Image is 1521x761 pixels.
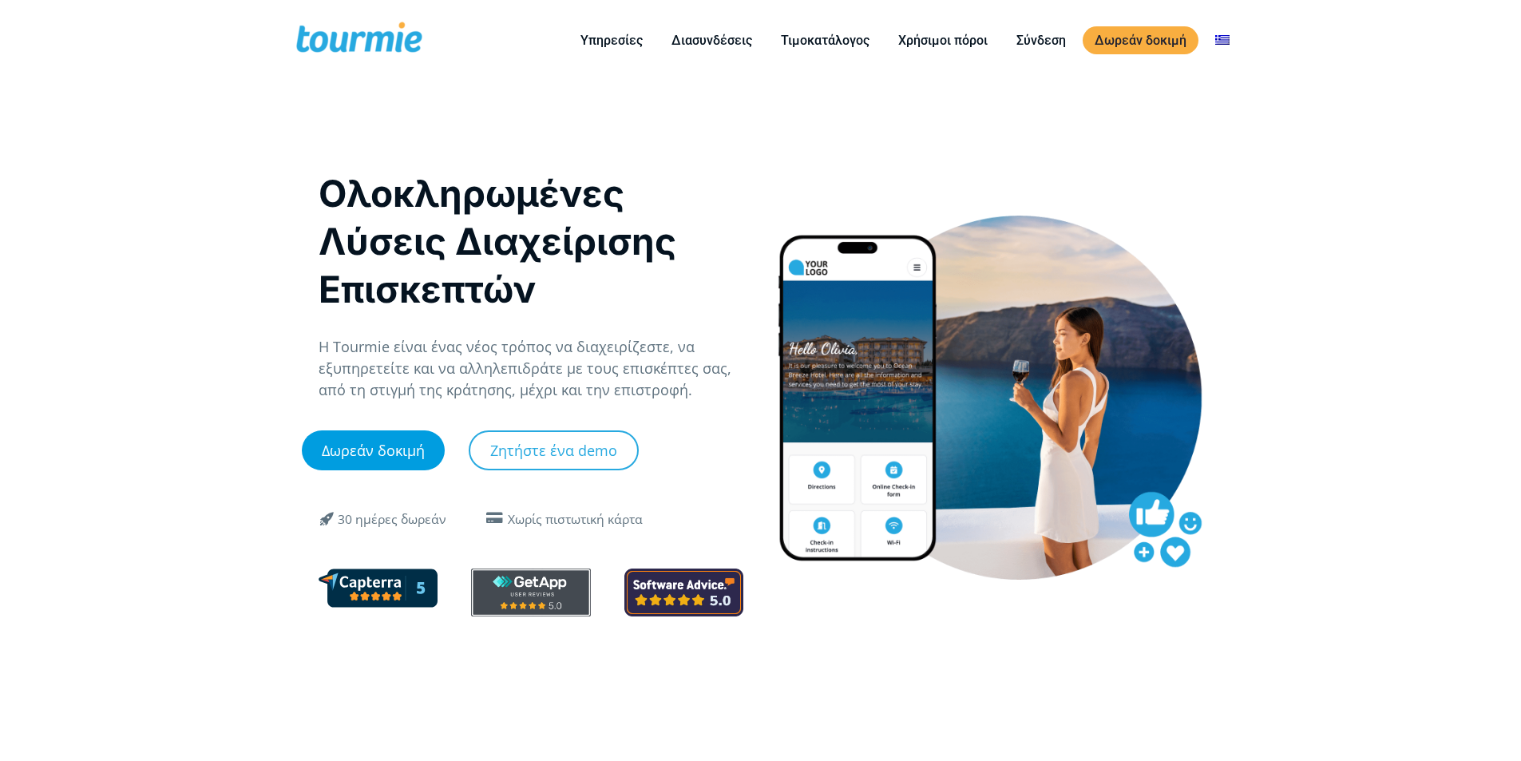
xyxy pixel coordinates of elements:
[319,169,744,313] h1: Ολοκληρωμένες Λύσεις Διαχείρισης Επισκεπτών
[886,30,1000,50] a: Χρήσιμοι πόροι
[309,509,347,528] span: 
[319,336,744,401] p: Η Tourmie είναι ένας νέος τρόπος να διαχειρίζεστε, να εξυπηρετείτε και να αλληλεπιδράτε με τους ε...
[1004,30,1078,50] a: Σύνδεση
[659,30,764,50] a: Διασυνδέσεις
[508,510,643,529] div: Χωρίς πιστωτική κάρτα
[469,430,639,470] a: Ζητήστε ένα demo
[769,30,881,50] a: Τιμοκατάλογος
[482,512,508,525] span: 
[1083,26,1198,54] a: Δωρεάν δοκιμή
[302,430,445,470] a: Δωρεάν δοκιμή
[568,30,655,50] a: Υπηρεσίες
[338,510,446,529] div: 30 ημέρες δωρεάν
